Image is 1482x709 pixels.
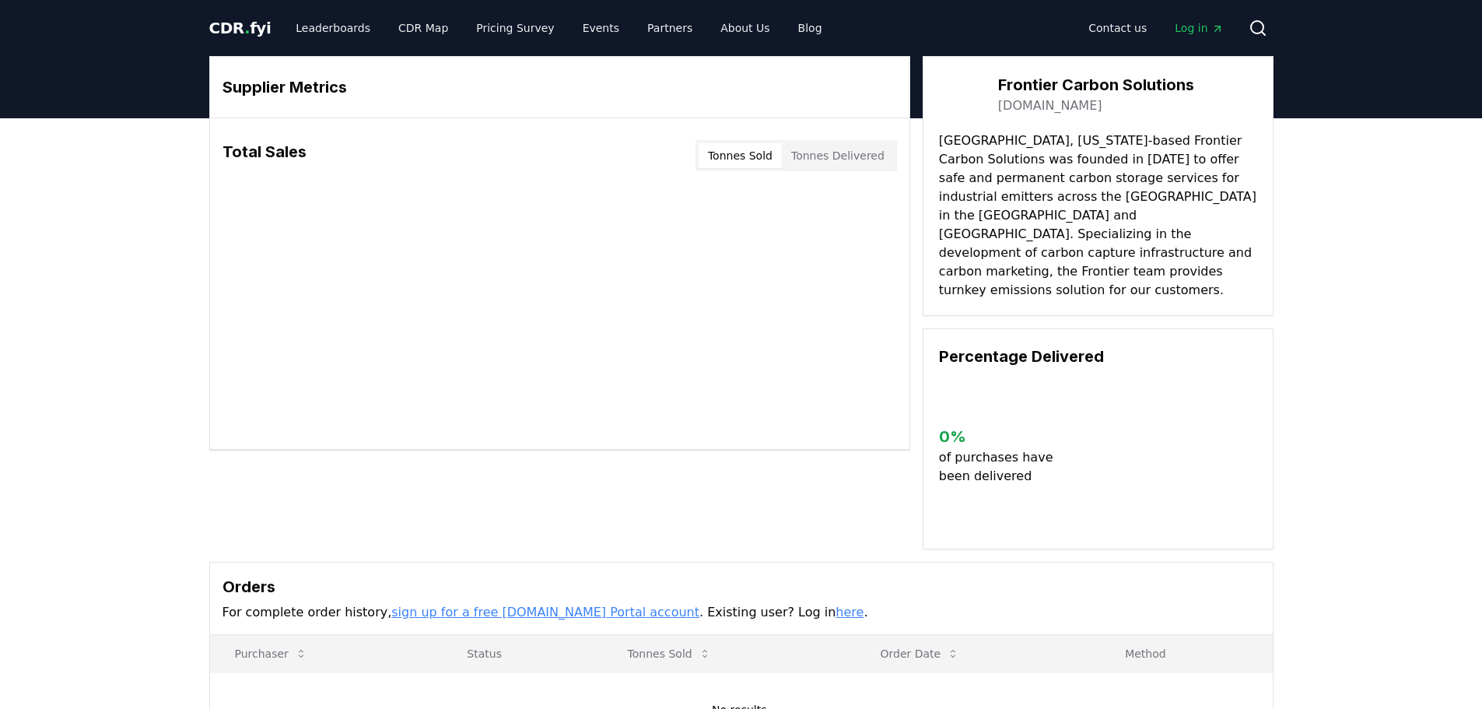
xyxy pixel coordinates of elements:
span: . [244,19,250,37]
p: Status [454,646,590,662]
nav: Main [1076,14,1235,42]
span: CDR fyi [209,19,272,37]
p: Method [1112,646,1260,662]
h3: 0 % [939,425,1066,448]
span: Log in [1175,20,1223,36]
a: Log in [1162,14,1235,42]
button: Tonnes Sold [615,638,723,669]
nav: Main [283,14,834,42]
p: [GEOGRAPHIC_DATA], [US_STATE]-based Frontier Carbon Solutions was founded in [DATE] to offer safe... [939,132,1257,300]
a: CDR.fyi [209,17,272,39]
p: of purchases have been delivered [939,448,1066,486]
a: here [836,605,864,619]
button: Tonnes Delivered [782,143,894,168]
button: Purchaser [222,638,320,669]
a: Contact us [1076,14,1159,42]
h3: Percentage Delivered [939,345,1257,368]
a: Blog [786,14,835,42]
h3: Supplier Metrics [222,75,897,99]
a: Pricing Survey [464,14,566,42]
a: sign up for a free [DOMAIN_NAME] Portal account [391,605,699,619]
a: Events [570,14,632,42]
button: Order Date [867,638,972,669]
a: Leaderboards [283,14,383,42]
a: [DOMAIN_NAME] [998,97,1102,115]
a: Partners [635,14,705,42]
h3: Frontier Carbon Solutions [998,73,1194,97]
h3: Orders [222,575,1260,598]
a: About Us [708,14,782,42]
h3: Total Sales [222,140,307,171]
p: For complete order history, . Existing user? Log in . [222,603,1260,622]
a: CDR Map [386,14,461,42]
img: Frontier Carbon Solutions-logo [939,72,983,116]
button: Tonnes Sold [699,143,782,168]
